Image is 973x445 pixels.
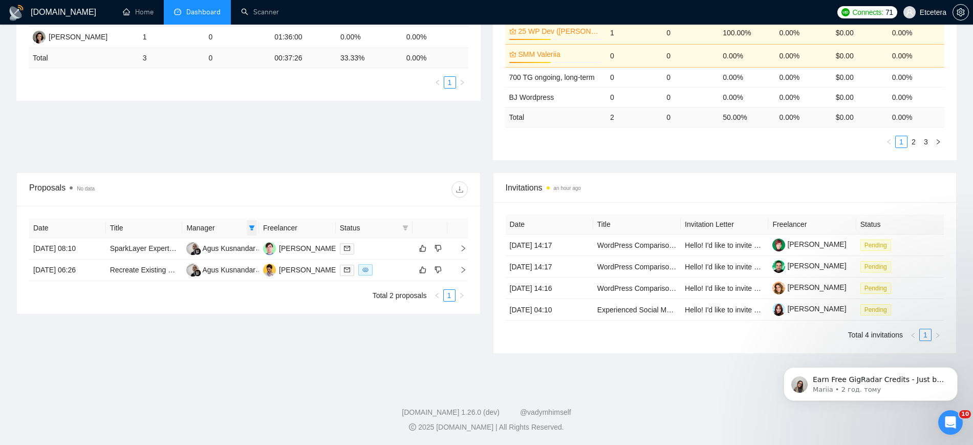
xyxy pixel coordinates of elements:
a: [PERSON_NAME] [772,262,846,270]
td: [DATE] 14:17 [506,256,593,278]
span: eye [362,267,369,273]
li: 1 [444,76,456,89]
a: AKAgus Kusnandar [186,244,255,252]
td: WordPress Comparison Blog Site Development [593,278,681,299]
th: Freelancer [259,218,336,238]
li: 1 [443,289,456,302]
a: 1 [444,290,455,301]
td: 0.00 % [775,107,831,127]
a: Pending [860,305,895,313]
div: [PERSON_NAME] Bronfain [279,264,366,276]
button: right [932,329,944,341]
span: user [906,9,913,16]
div: 2025 [DOMAIN_NAME] | All Rights Reserved. [8,422,965,433]
td: [DATE] 06:26 [29,260,106,281]
td: 0 [662,44,719,67]
a: DB[PERSON_NAME] Bronfain [263,265,366,273]
a: Pending [860,241,895,249]
th: Status [856,215,944,235]
td: 0.00% [775,87,831,107]
td: 0 [606,44,662,67]
td: 0.00% [719,67,775,87]
img: AK [186,264,199,277]
li: 1 [919,329,932,341]
td: 0.00% [888,67,944,87]
li: Next Page [456,76,468,89]
td: 0.00% [888,44,944,67]
li: 1 [895,136,907,148]
th: Date [29,218,106,238]
a: DM[PERSON_NAME] [263,244,338,252]
img: c1b9JySzac4x4dgsEyqnJHkcyMhtwYhRX20trAqcVMGYnIMrxZHAKhfppX9twvsE1T [772,282,785,294]
td: $0.00 [832,87,888,107]
span: Pending [860,283,891,294]
td: 0.00% [888,21,944,44]
th: Date [506,215,593,235]
a: [PERSON_NAME] [772,283,846,291]
a: [DOMAIN_NAME] 1.26.0 (dev) [402,408,500,416]
a: SMM Valeriia [518,49,600,60]
span: left [434,292,440,299]
span: filter [247,220,257,236]
span: copyright [409,423,416,431]
a: Experienced Social Media Marketing Manager Needed [597,306,771,314]
a: TT[PERSON_NAME] [33,32,107,40]
span: 10 [959,410,971,418]
li: 2 [907,136,920,148]
td: 0.00% [719,87,775,107]
td: 0 [662,21,719,44]
div: Agus Kusnandar [202,264,255,276]
span: right [459,79,465,86]
td: 01:36:00 [270,27,336,48]
button: download [451,181,468,198]
img: c1K4qsFmwl1fe1W2XsKAweDOMujsMWonGNmE8sH7Md5VWSNKqM96jxgH9sjcZoD8G3 [772,303,785,316]
div: Proposals [29,181,248,198]
button: like [417,264,429,276]
td: 0.00% [719,44,775,67]
span: left [435,79,441,86]
a: 700 TG ongoing, long-term [509,73,595,81]
a: BJ Wordpress [509,93,554,101]
span: Connects: [853,7,883,18]
span: mail [344,245,350,251]
li: Total 4 invitations [848,329,903,341]
td: 0 [606,87,662,107]
span: filter [249,225,255,231]
span: mail [344,267,350,273]
td: 2 [606,107,662,127]
img: DB [263,264,276,277]
span: Pending [860,304,891,315]
span: like [419,244,426,252]
th: Freelancer [768,215,856,235]
td: WordPress Comparison Blog Site Development [593,256,681,278]
a: 2 [908,136,919,147]
td: 0.00% [775,67,831,87]
a: WordPress Comparison Blog Site Development [597,241,748,249]
a: Recreate Existing Website on WordPress [110,266,241,274]
li: Previous Page [431,289,443,302]
td: 0.00% [402,27,468,48]
div: [PERSON_NAME] [49,31,107,43]
a: 1 [896,136,907,147]
td: 0 [662,107,719,127]
th: Title [106,218,183,238]
time: an hour ago [554,185,581,191]
iframe: Intercom live chat [938,410,963,435]
th: Manager [182,218,259,238]
span: right [451,266,467,273]
td: 0 [204,27,270,48]
button: right [932,136,944,148]
td: SparkLayer Expert Needed for B2B Wholesale Setup [106,238,183,260]
li: Previous Page [431,76,444,89]
td: 3 [139,48,205,68]
a: 3 [920,136,932,147]
div: [PERSON_NAME] [279,243,338,254]
img: upwork-logo.png [841,8,850,16]
li: Previous Page [907,329,919,341]
img: gigradar-bm.png [194,248,201,255]
td: Total [29,48,139,68]
a: 1 [920,329,931,341]
td: [DATE] 14:17 [506,235,593,256]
